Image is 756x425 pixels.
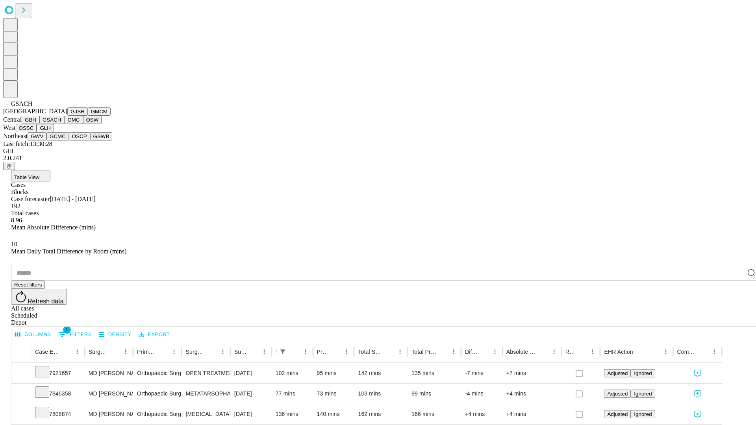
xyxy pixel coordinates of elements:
button: Menu [341,346,352,357]
button: Menu [587,346,598,357]
div: -4 mins [465,384,498,404]
button: @ [3,162,15,170]
div: 7921657 [35,363,81,383]
span: Mean Absolute Difference (mins) [11,224,96,231]
button: Select columns [13,329,53,341]
button: Adjusted [604,369,631,377]
div: 103 mins [358,384,404,404]
button: Sort [698,346,709,357]
span: 1 [63,326,71,334]
div: Total Scheduled Duration [358,349,383,355]
div: Difference [465,349,478,355]
button: Ignored [631,390,655,398]
div: Case Epic Id [35,349,60,355]
div: 73 mins [317,384,350,404]
button: Sort [289,346,300,357]
span: Adjusted [607,370,628,376]
div: EHR Action [604,349,633,355]
button: Density [97,329,133,341]
span: Adjusted [607,411,628,417]
div: 95 mins [317,363,350,383]
span: 192 [11,203,20,209]
span: Table View [14,174,39,180]
span: Last fetch: 13:30:28 [3,140,52,147]
button: GJSH [67,107,88,116]
div: Surgeon Name [89,349,108,355]
button: GBH [22,116,39,124]
button: Ignored [631,410,655,418]
div: [DATE] [234,384,268,404]
button: GWV [28,132,46,140]
div: Orthopaedic Surgery [137,363,178,383]
button: Sort [248,346,259,357]
button: Refresh data [11,289,67,305]
div: Scheduled In Room Duration [276,349,276,355]
div: +4 mins [506,384,558,404]
div: -7 mins [465,363,498,383]
button: Show filters [56,328,94,341]
button: GMCM [88,107,111,116]
button: Menu [217,346,228,357]
div: Orthopaedic Surgery [137,404,178,424]
span: Adjusted [607,391,628,397]
button: Reset filters [11,281,45,289]
span: Case forecaster [11,196,50,202]
div: Predicted In Room Duration [317,349,330,355]
button: Menu [660,346,671,357]
div: Absolute Difference [506,349,537,355]
span: Ignored [634,411,652,417]
button: Expand [15,387,27,401]
div: Primary Service [137,349,157,355]
button: Menu [120,346,131,357]
span: 8.96 [11,217,22,224]
button: Menu [395,346,406,357]
button: Expand [15,367,27,381]
div: OPEN TREATMENT OF DISTAL TIBIOFIBULAR JOINT [MEDICAL_DATA] [185,363,226,383]
button: Sort [206,346,217,357]
div: Surgery Date [234,349,247,355]
button: Sort [61,346,72,357]
button: Sort [330,346,341,357]
div: [DATE] [234,404,268,424]
button: Menu [489,346,500,357]
button: Menu [300,346,311,357]
button: Adjusted [604,390,631,398]
span: [GEOGRAPHIC_DATA] [3,108,67,115]
div: 166 mins [411,404,457,424]
div: GEI [3,148,753,155]
span: West [3,124,16,131]
span: Total cases [11,210,39,216]
div: MD [PERSON_NAME] [PERSON_NAME] Md [89,384,129,404]
button: OSSC [16,124,37,132]
button: Menu [169,346,180,357]
div: 102 mins [276,363,309,383]
div: MD [PERSON_NAME] [PERSON_NAME] Md [89,404,129,424]
div: [DATE] [234,363,268,383]
span: Ignored [634,391,652,397]
div: +7 mins [506,363,558,383]
div: 2.0.241 [3,155,753,162]
span: Central [3,116,22,123]
button: GCMC [46,132,69,140]
button: Sort [576,346,587,357]
button: OSCP [69,132,90,140]
div: 77 mins [276,384,309,404]
span: Refresh data [28,298,64,305]
button: Sort [634,346,645,357]
button: Menu [548,346,560,357]
span: @ [6,163,12,169]
div: 142 mins [358,363,404,383]
button: Sort [437,346,448,357]
button: Sort [157,346,169,357]
span: Mean Daily Total Difference by Room (mins) [11,248,126,255]
button: Menu [259,346,270,357]
span: Ignored [634,370,652,376]
button: Menu [72,346,83,357]
div: +4 mins [465,404,498,424]
div: Comments [677,349,697,355]
div: Total Predicted Duration [411,349,436,355]
div: Orthopaedic Surgery [137,384,178,404]
button: GSWB [90,132,113,140]
button: OSW [83,116,102,124]
div: 99 mins [411,384,457,404]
